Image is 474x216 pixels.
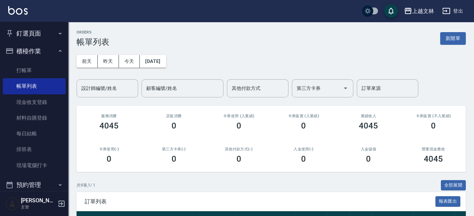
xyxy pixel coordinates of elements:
span: 訂單列表 [85,198,435,205]
h3: 4045 [359,121,378,131]
h3: 4045 [99,121,119,131]
button: 登出 [439,5,466,17]
button: 今天 [119,55,140,68]
h3: 0 [236,154,241,164]
img: Person [5,197,19,211]
button: 昨天 [98,55,119,68]
button: 報表匯出 [435,196,461,207]
h2: 業績收入 [344,114,393,118]
h3: 0 [107,154,111,164]
button: 釘選頁面 [3,25,66,42]
button: 全部展開 [441,180,466,191]
h3: 服務消費 [85,114,133,118]
p: 主管 [21,204,56,210]
a: 每日結帳 [3,126,66,141]
a: 報表匯出 [435,198,461,204]
button: 前天 [77,55,98,68]
h2: 卡券使用(-) [85,147,133,151]
div: 上越文林 [412,7,434,15]
h2: 店販消費 [150,114,198,118]
a: 排班表 [3,141,66,157]
a: 現場電腦打卡 [3,158,66,173]
h3: 0 [431,121,436,131]
a: 新開單 [440,35,466,41]
a: 帳單列表 [3,78,66,94]
button: 預約管理 [3,176,66,194]
h2: 卡券販賣 (不入業績) [409,114,458,118]
a: 現金收支登錄 [3,94,66,110]
h3: 帳單列表 [77,37,109,47]
img: Logo [8,6,28,15]
h2: 入金儲值 [344,147,393,151]
h5: [PERSON_NAME] [21,197,56,204]
button: save [384,4,398,18]
a: 打帳單 [3,63,66,78]
h3: 0 [236,121,241,131]
h3: 0 [301,154,306,164]
h2: ORDERS [77,30,109,35]
button: [DATE] [140,55,166,68]
button: 上越文林 [401,4,437,18]
h2: 卡券販賣 (入業績) [279,114,328,118]
h3: 0 [301,121,306,131]
h2: 其他付款方式(-) [215,147,263,151]
h2: 營業現金應收 [409,147,458,151]
h3: 0 [172,154,176,164]
button: Open [340,83,351,94]
h3: 4045 [424,154,443,164]
button: 新開單 [440,32,466,45]
p: 共 9 筆, 1 / 1 [77,182,95,188]
h3: 0 [172,121,176,131]
h3: 0 [366,154,371,164]
h2: 卡券使用 (入業績) [215,114,263,118]
button: 櫃檯作業 [3,42,66,60]
h2: 入金使用(-) [279,147,328,151]
h2: 第三方卡券(-) [150,147,198,151]
a: 材料自購登錄 [3,110,66,126]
